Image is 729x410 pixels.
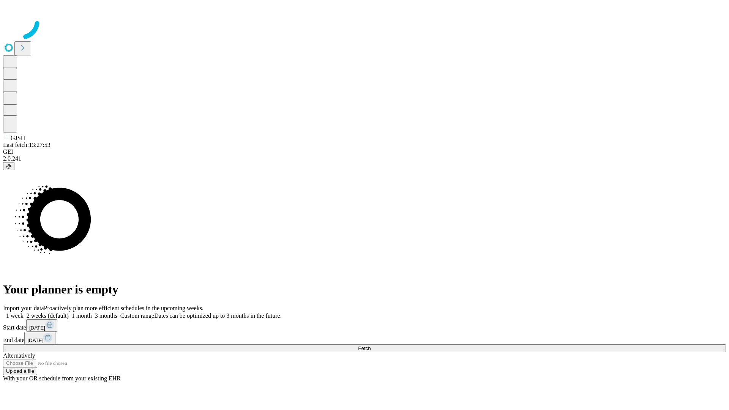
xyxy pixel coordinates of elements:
[44,305,204,311] span: Proactively plan more efficient schedules in the upcoming weeks.
[154,312,281,319] span: Dates can be optimized up to 3 months in the future.
[3,375,121,382] span: With your OR schedule from your existing EHR
[120,312,154,319] span: Custom range
[27,312,69,319] span: 2 weeks (default)
[29,325,45,331] span: [DATE]
[3,142,50,148] span: Last fetch: 13:27:53
[3,305,44,311] span: Import your data
[3,352,35,359] span: Alternatively
[3,344,726,352] button: Fetch
[72,312,92,319] span: 1 month
[3,155,726,162] div: 2.0.241
[3,162,14,170] button: @
[3,332,726,344] div: End date
[3,282,726,296] h1: Your planner is empty
[358,345,371,351] span: Fetch
[24,332,55,344] button: [DATE]
[95,312,117,319] span: 3 months
[26,319,57,332] button: [DATE]
[6,163,11,169] span: @
[3,319,726,332] div: Start date
[3,367,37,375] button: Upload a file
[27,337,43,343] span: [DATE]
[6,312,24,319] span: 1 week
[3,148,726,155] div: GEI
[11,135,25,141] span: GJSH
